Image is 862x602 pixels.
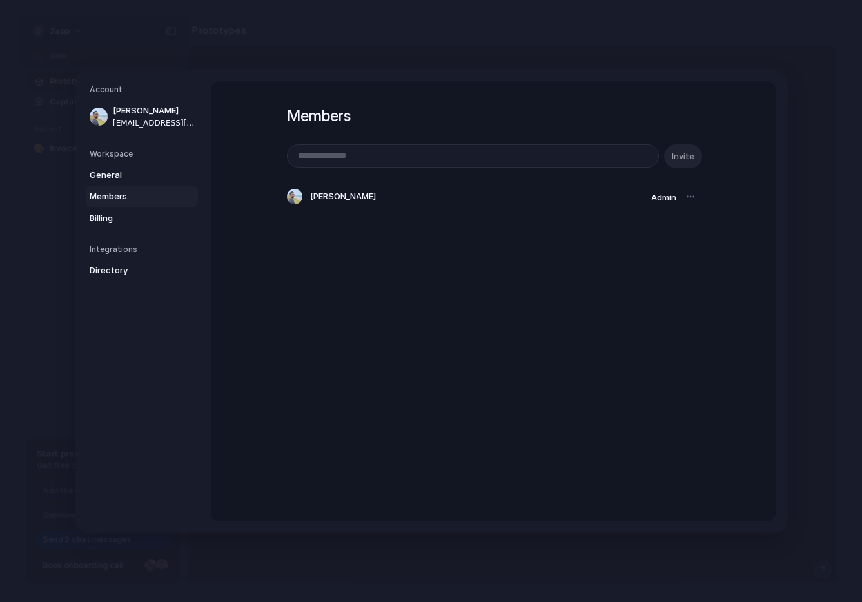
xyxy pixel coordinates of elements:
span: General [90,168,172,181]
a: Members [86,186,198,207]
h5: Account [90,84,198,95]
span: Billing [90,211,172,224]
a: Directory [86,260,198,281]
h5: Integrations [90,244,198,255]
h1: Members [287,104,700,128]
span: [EMAIL_ADDRESS][DOMAIN_NAME] [113,117,195,128]
span: Members [90,190,172,203]
span: Admin [651,192,676,202]
span: [PERSON_NAME] [310,190,376,203]
a: [PERSON_NAME][EMAIL_ADDRESS][DOMAIN_NAME] [86,101,198,133]
a: General [86,164,198,185]
a: Billing [86,208,198,228]
span: [PERSON_NAME] [113,104,195,117]
span: Directory [90,264,172,277]
h5: Workspace [90,148,198,159]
